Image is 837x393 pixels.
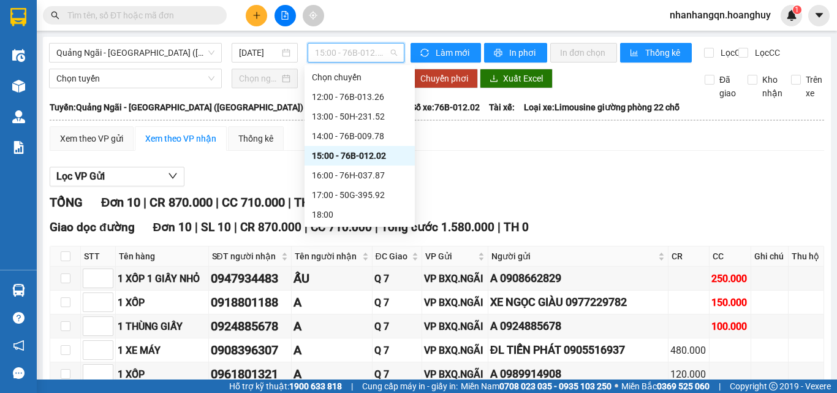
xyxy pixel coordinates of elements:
span: CC 710.000 [222,195,285,210]
strong: 1900 633 818 [289,381,342,391]
span: download [490,74,498,84]
button: syncLàm mới [411,43,481,63]
span: Miền Nam [461,380,612,393]
button: aim [303,5,324,26]
th: CR [668,246,710,267]
span: up [103,295,110,302]
button: caret-down [808,5,830,26]
span: up [103,343,110,350]
div: Q 7 [374,343,420,358]
strong: 0369 525 060 [657,381,710,391]
div: 18:00 [312,208,407,221]
div: 15:00 - 76B-012.02 [312,149,407,162]
span: caret-down [814,10,825,21]
td: A [292,362,373,386]
td: VP BXQ.NGÃI [422,362,488,386]
td: VP BXQ.NGÃI [422,315,488,338]
input: Chọn ngày [239,72,279,85]
span: Người gửi [491,250,656,263]
th: Tên hàng [116,246,209,267]
input: 11/08/2025 [239,46,279,59]
span: Chọn tuyến [56,69,214,88]
div: A 0924885678 [490,318,666,335]
span: ⚪️ [615,384,618,389]
span: down [168,171,178,181]
div: 0924885678 [211,317,289,336]
td: A [292,338,373,362]
span: | [375,220,378,234]
span: down [103,375,110,383]
td: 0918801188 [209,291,292,315]
span: Decrease Value [99,326,113,335]
div: Q 7 [374,319,420,334]
td: 0961801321 [209,362,292,386]
button: downloadXuất Excel [480,69,553,88]
div: Chọn chuyến [305,67,415,87]
td: A [292,291,373,315]
span: | [498,220,501,234]
span: Hỗ trợ kỹ thuật: [229,380,342,393]
td: VP BXQ.NGÃI [422,291,488,315]
span: TH 0 [504,220,529,234]
th: STT [81,246,116,267]
div: A [294,365,370,384]
span: | [719,380,721,393]
span: | [143,195,146,210]
span: Đơn 10 [153,220,192,234]
span: bar-chart [630,48,640,58]
span: down [103,351,110,359]
span: notification [13,340,25,351]
span: Đơn 10 [101,195,140,210]
span: up [103,319,110,326]
span: Increase Value [99,317,113,326]
div: 250.000 [711,271,748,286]
img: warehouse-icon [12,80,25,93]
th: Ghi chú [751,246,789,267]
span: nhanhangqn.hoanghuy [660,7,781,23]
div: VP BXQ.NGÃI [424,319,486,334]
div: VP BXQ.NGÃI [424,271,486,286]
div: 150.000 [711,295,748,310]
span: plus [252,11,261,20]
b: Tuyến: Quảng Ngãi - [GEOGRAPHIC_DATA] ([GEOGRAPHIC_DATA]) [50,102,303,112]
span: Làm mới [436,46,471,59]
span: down [103,327,110,335]
span: sync [420,48,431,58]
td: 0924885678 [209,315,292,338]
span: Đã giao [714,73,741,100]
td: VP BXQ.NGÃI [422,267,488,291]
div: Xem theo VP nhận [145,132,216,145]
div: Thống kê [238,132,273,145]
span: 1 [795,6,799,14]
button: Lọc VP Gửi [50,167,184,186]
div: 1 XỐP 1 GIẤY NHỎ [118,271,206,286]
span: | [288,195,291,210]
span: aim [309,11,317,20]
span: Miền Bắc [621,380,710,393]
div: 1 THÙNG GIẤY [118,319,206,334]
div: Q 7 [374,367,420,382]
span: Decrease Value [99,278,113,288]
input: Tìm tên, số ĐT hoặc mã đơn [67,9,212,22]
sup: 1 [793,6,801,14]
span: Xuất Excel [503,72,543,85]
div: VP BXQ.NGÃI [424,295,486,310]
div: 14:00 - 76B-009.78 [312,129,407,143]
div: Xem theo VP gửi [60,132,123,145]
span: search [51,11,59,20]
span: Lọc CC [750,46,782,59]
span: | [195,220,198,234]
span: Tổng cước 1.580.000 [381,220,494,234]
button: In đơn chọn [550,43,617,63]
div: Q 7 [374,295,420,310]
span: Tên người nhận [295,250,360,263]
button: Chuyển phơi [411,69,478,88]
span: up [103,367,110,374]
img: warehouse-icon [12,110,25,123]
div: 1 XỐP [118,295,206,310]
span: Increase Value [99,365,113,374]
span: CC 710.000 [311,220,372,234]
span: Tài xế: [489,101,515,114]
div: 0918801188 [211,293,289,312]
div: 0947934483 [211,269,289,288]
